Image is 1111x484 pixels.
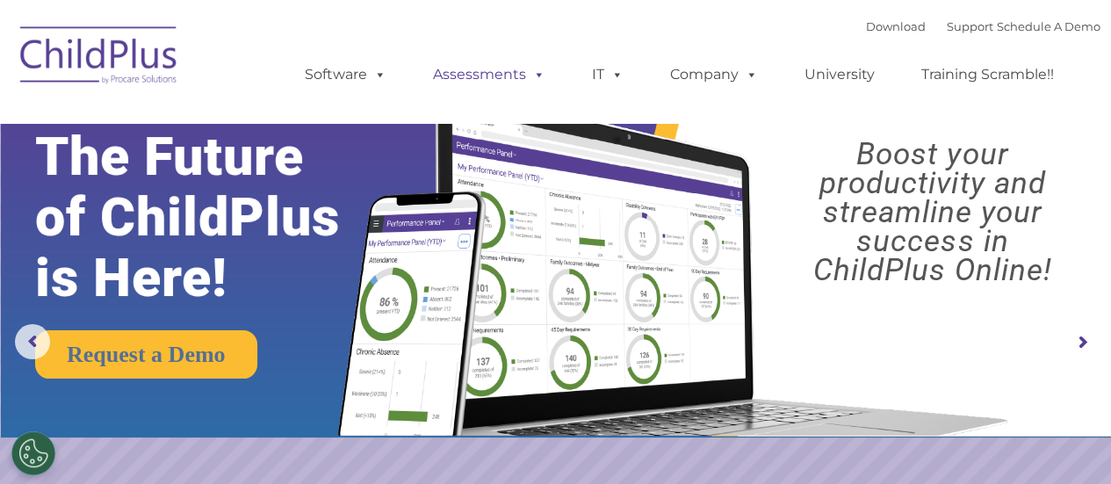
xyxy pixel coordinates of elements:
[653,57,776,92] a: Company
[904,57,1071,92] a: Training Scramble!!
[768,140,1097,285] rs-layer: Boost your productivity and streamline your success in ChildPlus Online!
[787,57,892,92] a: University
[11,14,187,102] img: ChildPlus by Procare Solutions
[997,19,1100,33] a: Schedule A Demo
[866,19,1100,33] font: |
[866,19,926,33] a: Download
[35,330,257,379] a: Request a Demo
[415,57,563,92] a: Assessments
[947,19,993,33] a: Support
[574,57,641,92] a: IT
[287,57,404,92] a: Software
[244,188,319,201] span: Phone number
[35,126,390,308] rs-layer: The Future of ChildPlus is Here!
[824,294,1111,484] iframe: Chat Widget
[244,116,298,129] span: Last name
[11,431,55,475] button: Cookies Settings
